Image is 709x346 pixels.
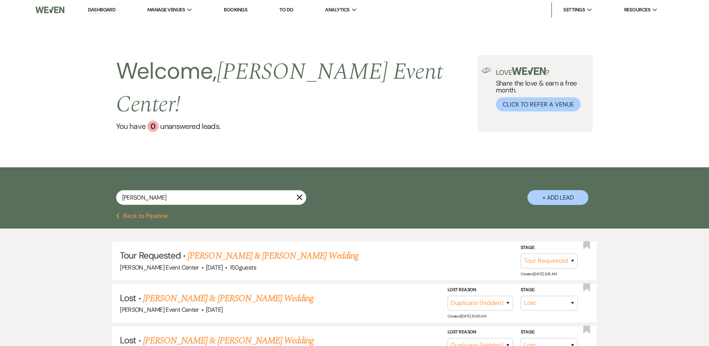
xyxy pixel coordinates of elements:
a: [PERSON_NAME] & [PERSON_NAME] Wedding [143,292,314,305]
label: Stage: [521,286,578,294]
span: Analytics [325,6,349,14]
img: Weven Logo [35,2,64,18]
a: Bookings [224,6,247,13]
img: weven-logo-green.svg [512,67,546,75]
label: Stage: [521,328,578,336]
h2: Welcome, [116,55,477,121]
span: Resources [624,6,650,14]
span: 150 guests [230,263,256,271]
span: [PERSON_NAME] Event Center [120,306,199,314]
label: Lost Reason [448,286,513,294]
img: loud-speaker-illustration.svg [482,67,491,73]
a: Dashboard [88,6,115,14]
span: Tour Requested [120,249,181,261]
span: Lost [120,334,136,346]
p: Love ? [496,67,589,76]
button: Click to Refer a Venue [496,97,581,111]
span: [PERSON_NAME] Event Center ! [116,54,443,122]
span: Manage Venues [147,6,185,14]
label: Stage: [521,244,578,252]
label: Lost Reason [448,328,513,336]
span: Created: [DATE] 8:15 AM [521,271,557,276]
a: You have 0 unanswered leads. [116,121,477,132]
input: Search by name, event date, email address or phone number [116,190,306,205]
span: [PERSON_NAME] Event Center [120,263,199,271]
a: To Do [279,6,293,13]
span: Lost [120,292,136,304]
span: [DATE] [206,306,223,314]
button: Back to Pipeline [116,213,168,219]
span: Created: [DATE] 10:45 AM [448,314,486,319]
div: 0 [147,121,159,132]
button: + Add Lead [527,190,588,205]
div: Share the love & earn a free month. [491,67,589,111]
span: [DATE] [206,263,223,271]
span: Settings [563,6,585,14]
a: [PERSON_NAME] & [PERSON_NAME] Wedding [188,249,358,263]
